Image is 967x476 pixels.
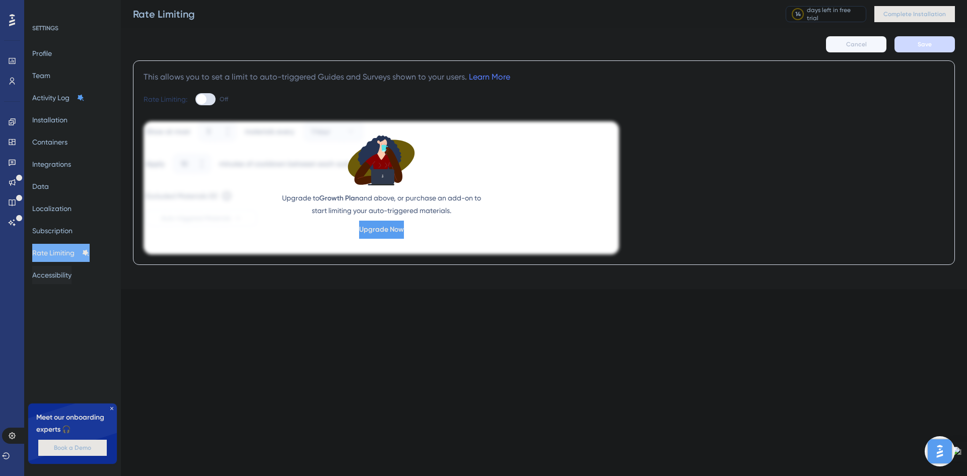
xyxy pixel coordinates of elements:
div: SETTINGS [32,24,114,32]
button: Data [32,177,49,195]
button: Containers [32,133,67,151]
div: Rate Limiting: [144,93,187,105]
div: This allows you to set a limit to auto-triggered Guides and Surveys shown to your users. [144,71,510,83]
div: 14 [795,10,801,18]
button: Profile [32,44,52,62]
span: Meet our onboarding experts 🎧 [36,412,109,436]
button: Subscription [32,222,73,240]
div: days left in free trial [807,6,863,22]
span: Book a Demo [54,444,91,452]
iframe: UserGuiding AI Assistant Launcher [925,436,955,466]
span: Complete Installation [883,10,946,18]
button: Activity Log [32,89,85,107]
button: Upgrade Now [359,221,404,239]
span: Upgrade Now [359,224,404,236]
button: Team [32,66,50,85]
button: Integrations [32,155,71,173]
a: Learn More [469,72,510,82]
div: Upgrade to and above, or purchase an add-on to start limiting your auto-triggered materials. [281,192,482,217]
span: Save [918,40,932,48]
button: Installation [32,111,67,129]
button: Localization [32,199,72,218]
div: Rate Limiting [133,7,761,21]
button: Cancel [826,36,886,52]
button: Accessibility [32,266,72,284]
button: Rate Limiting [32,244,90,262]
span: Growth Plan [319,194,359,202]
button: Complete Installation [874,6,955,22]
button: Book a Demo [38,440,107,456]
span: Off [220,95,228,103]
span: Cancel [846,40,867,48]
button: Save [894,36,955,52]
